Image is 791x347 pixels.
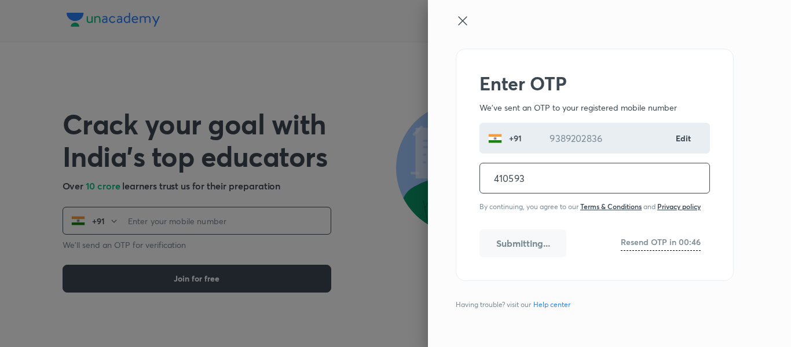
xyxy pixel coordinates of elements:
[488,132,502,145] img: India
[480,163,709,193] input: One time password
[479,203,710,211] div: By continuing, you agree to our and
[479,229,566,257] button: Submitting...
[531,299,573,310] a: Help center
[580,202,642,211] a: Terms & Conditions
[657,202,701,211] a: Privacy policy
[502,132,526,144] p: +91
[621,236,701,248] h6: Resend OTP in 00:46
[479,72,710,94] h2: Enter OTP
[456,299,575,310] span: Having trouble? visit our
[479,101,710,114] p: We've sent an OTP to your registered mobile number
[676,132,692,144] a: Edit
